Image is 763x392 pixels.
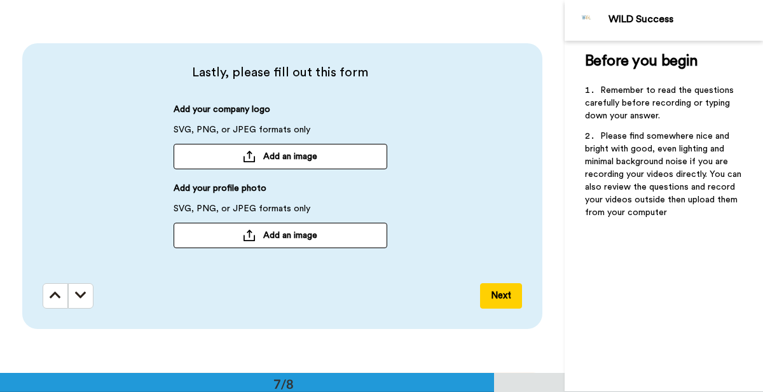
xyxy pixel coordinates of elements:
[174,123,310,144] span: SVG, PNG, or JPEG formats only
[263,229,317,242] span: Add an image
[263,150,317,163] span: Add an image
[585,53,698,69] span: Before you begin
[572,5,602,36] img: Profile Image
[174,144,387,169] button: Add an image
[174,223,387,248] button: Add an image
[585,132,744,217] span: Please find somewhere nice and bright with good, even lighting and minimal background noise if yo...
[608,13,762,25] div: WILD Success
[585,86,736,120] span: Remember to read the questions carefully before recording or typing down your answer.
[174,182,266,202] span: Add your profile photo
[174,103,270,123] span: Add your company logo
[174,202,310,223] span: SVG, PNG, or JPEG formats only
[480,283,522,309] button: Next
[43,64,518,81] span: Lastly, please fill out this form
